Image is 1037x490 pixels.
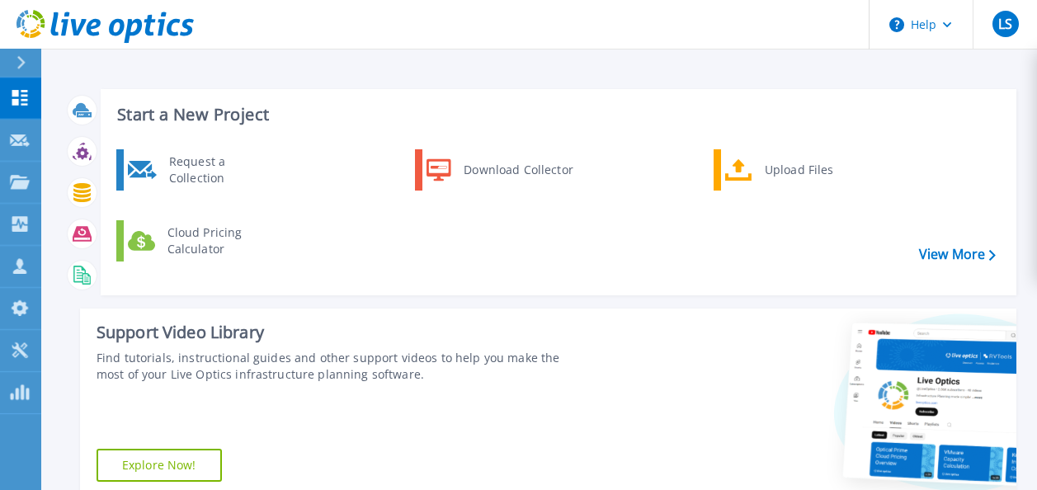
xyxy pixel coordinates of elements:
[161,153,281,186] div: Request a Collection
[116,220,285,261] a: Cloud Pricing Calculator
[97,449,222,482] a: Explore Now!
[757,153,879,186] div: Upload Files
[714,149,883,191] a: Upload Files
[117,106,995,124] h3: Start a New Project
[159,224,281,257] div: Cloud Pricing Calculator
[998,17,1012,31] span: LS
[97,322,583,343] div: Support Video Library
[97,350,583,383] div: Find tutorials, instructional guides and other support videos to help you make the most of your L...
[415,149,584,191] a: Download Collector
[455,153,580,186] div: Download Collector
[919,247,996,262] a: View More
[116,149,285,191] a: Request a Collection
